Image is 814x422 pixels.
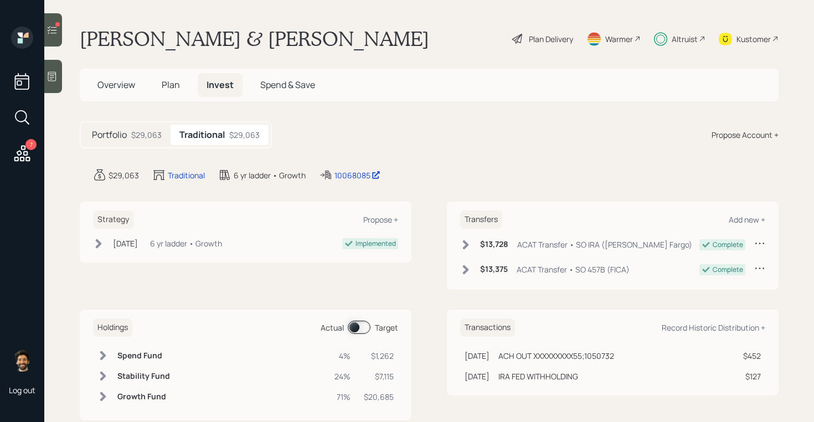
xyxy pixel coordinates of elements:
[113,238,138,249] div: [DATE]
[480,240,508,249] h6: $13,728
[480,265,508,274] h6: $13,375
[97,79,135,91] span: Overview
[375,322,398,333] div: Target
[334,370,351,382] div: 24%
[93,210,133,229] h6: Strategy
[321,322,344,333] div: Actual
[229,129,260,141] div: $29,063
[131,129,162,141] div: $29,063
[334,169,380,181] div: 10068085
[9,385,35,395] div: Log out
[713,240,743,250] div: Complete
[207,79,234,91] span: Invest
[179,130,225,140] h5: Traditional
[517,264,630,275] div: ACAT Transfer • SO 457B (FICA)
[517,239,692,250] div: ACAT Transfer • SO IRA ([PERSON_NAME] Fargo)
[117,392,170,402] h6: Growth Fund
[334,350,351,362] div: 4%
[117,372,170,381] h6: Stability Fund
[334,391,351,403] div: 71%
[11,349,33,372] img: eric-schwartz-headshot.png
[356,239,396,249] div: Implemented
[529,33,573,45] div: Plan Delivery
[364,370,394,382] div: $7,115
[713,265,743,275] div: Complete
[162,79,180,91] span: Plan
[92,130,127,140] h5: Portfolio
[150,238,222,249] div: 6 yr ladder • Growth
[93,318,132,337] h6: Holdings
[117,351,170,361] h6: Spend Fund
[364,350,394,362] div: $1,262
[364,391,394,403] div: $20,685
[662,322,765,333] div: Record Historic Distribution +
[260,79,315,91] span: Spend & Save
[465,350,490,362] div: [DATE]
[712,129,779,141] div: Propose Account +
[460,210,502,229] h6: Transfers
[80,27,429,51] h1: [PERSON_NAME] & [PERSON_NAME]
[498,370,578,382] div: IRA FED WITHHOLDING
[234,169,306,181] div: 6 yr ladder • Growth
[672,33,698,45] div: Altruist
[498,350,614,362] div: ACH OUT XXXXXXXXX55;1050732
[460,318,515,337] h6: Transactions
[736,33,771,45] div: Kustomer
[363,214,398,225] div: Propose +
[743,370,761,382] div: $127
[605,33,633,45] div: Warmer
[25,139,37,150] div: 7
[743,350,761,362] div: $452
[109,169,139,181] div: $29,063
[168,169,205,181] div: Traditional
[729,214,765,225] div: Add new +
[465,370,490,382] div: [DATE]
